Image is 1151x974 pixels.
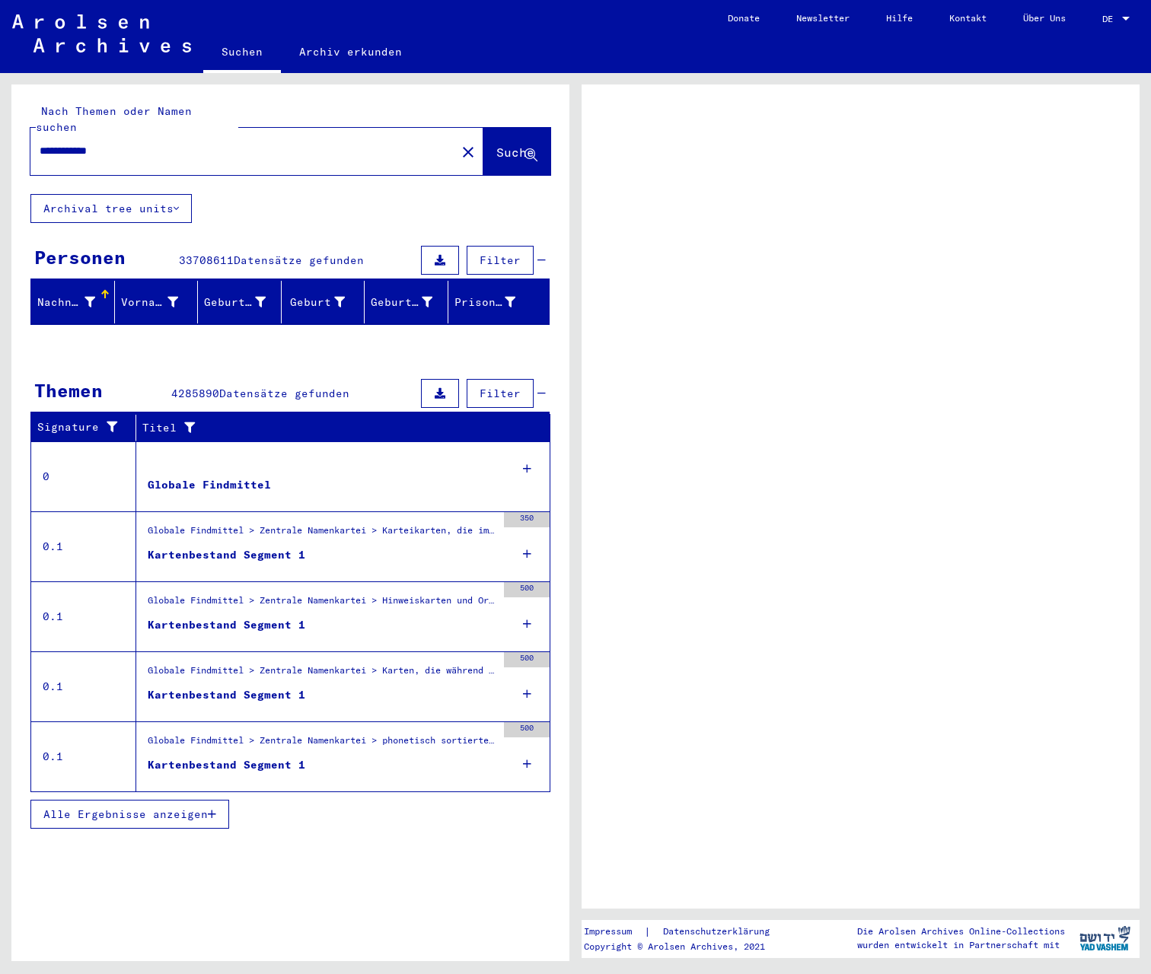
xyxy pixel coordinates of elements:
div: Globale Findmittel > Zentrale Namenkartei > Karteikarten, die im Rahmen der sequentiellen Massend... [148,524,496,545]
div: Signature [37,419,124,435]
div: Kartenbestand Segment 1 [148,547,305,563]
div: Geburtsdatum [371,290,451,314]
button: Filter [467,379,534,408]
p: Copyright © Arolsen Archives, 2021 [584,940,788,953]
div: Kartenbestand Segment 1 [148,617,305,633]
div: Nachname [37,294,95,310]
span: Datensätze gefunden [219,387,349,400]
div: Geburtsdatum [371,294,432,310]
button: Archival tree units [30,194,192,223]
div: | [584,924,788,940]
span: Suche [496,145,534,160]
div: Themen [34,377,103,404]
mat-label: Nach Themen oder Namen suchen [36,104,192,134]
td: 0.1 [31,721,136,791]
span: Filter [480,387,521,400]
div: 500 [504,722,550,737]
button: Filter [467,246,534,275]
div: 350 [504,512,550,527]
span: Alle Ergebnisse anzeigen [43,807,208,821]
div: Geburt‏ [288,294,346,310]
div: Titel [142,415,535,440]
div: Kartenbestand Segment 1 [148,757,305,773]
mat-header-cell: Vorname [115,281,199,323]
span: 4285890 [171,387,219,400]
div: Personen [34,243,126,271]
div: 500 [504,652,550,667]
td: 0.1 [31,581,136,651]
span: Filter [480,253,521,267]
div: Nachname [37,290,114,314]
a: Archiv erkunden [281,33,420,70]
td: 0.1 [31,511,136,581]
p: wurden entwickelt in Partnerschaft mit [857,938,1065,952]
mat-icon: close [459,143,477,161]
p: Die Arolsen Archives Online-Collections [857,925,1065,938]
div: Vorname [121,294,179,310]
img: yv_logo.png [1076,919,1133,957]
a: Suchen [203,33,281,73]
div: Prisoner # [454,294,516,310]
button: Suche [483,128,550,175]
mat-header-cell: Geburt‏ [282,281,365,323]
button: Clear [453,136,483,167]
div: 500 [504,582,550,597]
div: Prisoner # [454,290,535,314]
span: DE [1102,14,1119,24]
span: 33708611 [179,253,234,267]
img: Arolsen_neg.svg [12,14,191,53]
div: Vorname [121,290,198,314]
mat-header-cell: Nachname [31,281,115,323]
td: 0 [31,441,136,511]
a: Impressum [584,924,644,940]
mat-header-cell: Geburtsdatum [365,281,448,323]
div: Geburtsname [204,290,285,314]
div: Globale Findmittel > Zentrale Namenkartei > phonetisch sortierte Hinweiskarten, die für die Digit... [148,734,496,755]
button: Alle Ergebnisse anzeigen [30,800,229,829]
div: Geburtsname [204,294,266,310]
a: Datenschutzerklärung [651,924,788,940]
div: Globale Findmittel [148,477,271,493]
div: Titel [142,420,520,436]
mat-header-cell: Geburtsname [198,281,282,323]
td: 0.1 [31,651,136,721]
mat-header-cell: Prisoner # [448,281,550,323]
div: Globale Findmittel > Zentrale Namenkartei > Karten, die während oder unmittelbar vor der sequenti... [148,664,496,685]
span: Datensätze gefunden [234,253,364,267]
div: Kartenbestand Segment 1 [148,687,305,703]
div: Geburt‏ [288,290,365,314]
div: Globale Findmittel > Zentrale Namenkartei > Hinweiskarten und Originale, die in T/D-Fällen aufgef... [148,594,496,615]
div: Signature [37,415,139,440]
